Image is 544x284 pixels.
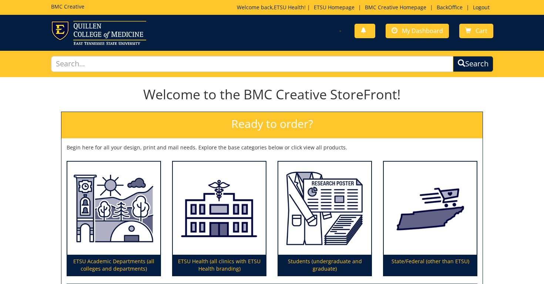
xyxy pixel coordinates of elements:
[51,4,84,9] h5: BMC Creative
[173,162,266,276] a: ETSU Health (all clinics with ETSU Health branding)
[173,255,266,275] p: ETSU Health (all clinics with ETSU Health branding)
[384,162,477,276] a: State/Federal (other than ETSU)
[61,112,483,138] h2: Ready to order?
[386,24,449,38] a: My Dashboard
[61,87,483,102] h1: Welcome to the BMC Creative StoreFront!
[173,162,266,255] img: ETSU Health (all clinics with ETSU Health branding)
[459,24,493,38] a: Cart
[51,56,453,72] input: Search...
[453,56,493,72] button: Search
[274,4,304,11] a: ETSU Health
[433,4,466,11] a: BackOffice
[67,162,160,276] a: ETSU Academic Departments (all colleges and departments)
[51,21,146,45] img: ETSU logo
[237,4,493,11] p: Welcome back, ! | | | |
[310,4,358,11] a: ETSU Homepage
[278,162,371,255] img: Students (undergraduate and graduate)
[469,4,493,11] a: Logout
[278,255,371,275] p: Students (undergraduate and graduate)
[384,162,477,255] img: State/Federal (other than ETSU)
[67,144,477,151] p: Begin here for all your design, print and mail needs. Explore the base categories below or click ...
[67,162,160,255] img: ETSU Academic Departments (all colleges and departments)
[278,162,371,276] a: Students (undergraduate and graduate)
[67,255,160,275] p: ETSU Academic Departments (all colleges and departments)
[476,27,487,35] span: Cart
[402,27,443,35] span: My Dashboard
[361,4,430,11] a: BMC Creative Homepage
[384,255,477,275] p: State/Federal (other than ETSU)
